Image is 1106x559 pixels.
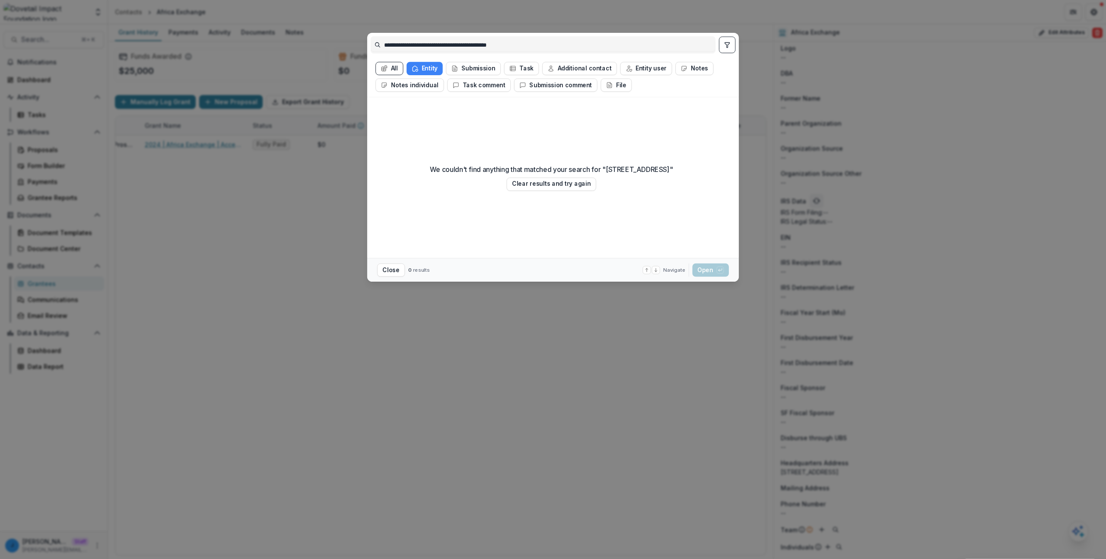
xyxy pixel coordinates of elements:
button: Notes [675,62,713,75]
span: Navigate [663,266,685,273]
span: results [413,267,430,273]
button: Notes individual [375,79,444,92]
button: Close [377,264,405,277]
button: File [601,79,632,92]
button: Open [693,264,729,277]
button: Entity user [620,62,672,75]
button: Clear results and try again [506,178,596,191]
button: Submission [446,62,501,75]
button: toggle filters [719,37,735,53]
p: We couldn't find anything that matched your search for " [STREET_ADDRESS] " [430,164,673,174]
button: Entity [407,62,443,75]
button: All [375,62,403,75]
button: Task [504,62,539,75]
button: Task comment [447,79,511,92]
button: Submission comment [514,79,597,92]
button: Additional contact [542,62,617,75]
span: 0 [408,267,412,273]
